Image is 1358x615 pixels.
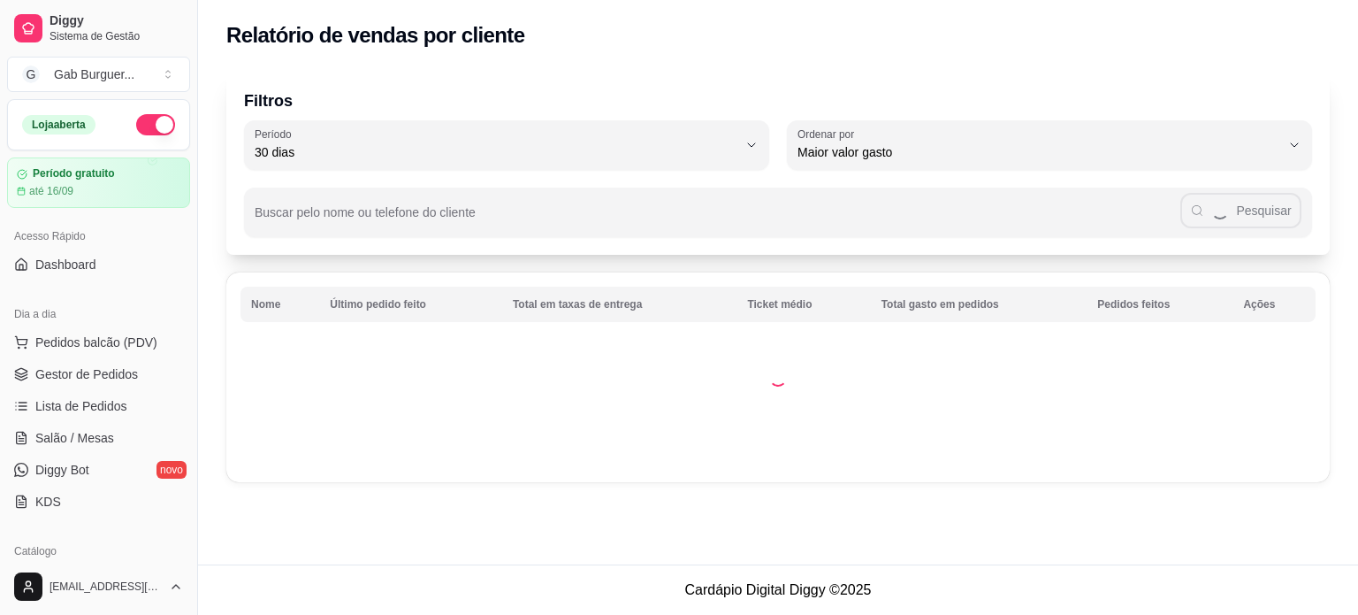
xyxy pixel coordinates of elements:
[35,365,138,383] span: Gestor de Pedidos
[7,392,190,420] a: Lista de Pedidos
[50,580,162,594] span: [EMAIL_ADDRESS][DOMAIN_NAME]
[244,120,769,170] button: Período30 dias
[50,13,183,29] span: Diggy
[7,537,190,565] div: Catálogo
[7,565,190,608] button: [EMAIL_ADDRESS][DOMAIN_NAME]
[35,256,96,273] span: Dashboard
[7,328,190,357] button: Pedidos balcão (PDV)
[136,114,175,135] button: Alterar Status
[7,250,190,279] a: Dashboard
[198,565,1358,615] footer: Cardápio Digital Diggy © 2025
[244,88,1312,113] p: Filtros
[7,488,190,516] a: KDS
[22,115,95,135] div: Loja aberta
[7,7,190,50] a: DiggySistema de Gestão
[7,222,190,250] div: Acesso Rápido
[7,57,190,92] button: Select a team
[797,143,1280,161] span: Maior valor gasto
[35,461,89,479] span: Diggy Bot
[35,429,114,447] span: Salão / Mesas
[226,21,525,50] h2: Relatório de vendas por cliente
[769,369,787,387] div: Loading
[255,143,737,161] span: 30 dias
[7,456,190,484] a: Diggy Botnovo
[50,29,183,43] span: Sistema de Gestão
[7,360,190,388] a: Gestor de Pedidos
[35,493,61,511] span: KDS
[54,65,134,83] div: Gab Burguer ...
[22,65,40,83] span: G
[35,334,157,351] span: Pedidos balcão (PDV)
[7,424,190,452] a: Salão / Mesas
[7,300,190,328] div: Dia a dia
[35,397,127,415] span: Lista de Pedidos
[7,158,190,208] a: Período gratuitoaté 16/09
[255,211,1180,228] input: Buscar pelo nome ou telefone do cliente
[787,120,1312,170] button: Ordenar porMaior valor gasto
[33,167,115,181] article: Período gratuito
[255,127,297,142] label: Período
[797,127,860,142] label: Ordenar por
[29,184,73,198] article: até 16/09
